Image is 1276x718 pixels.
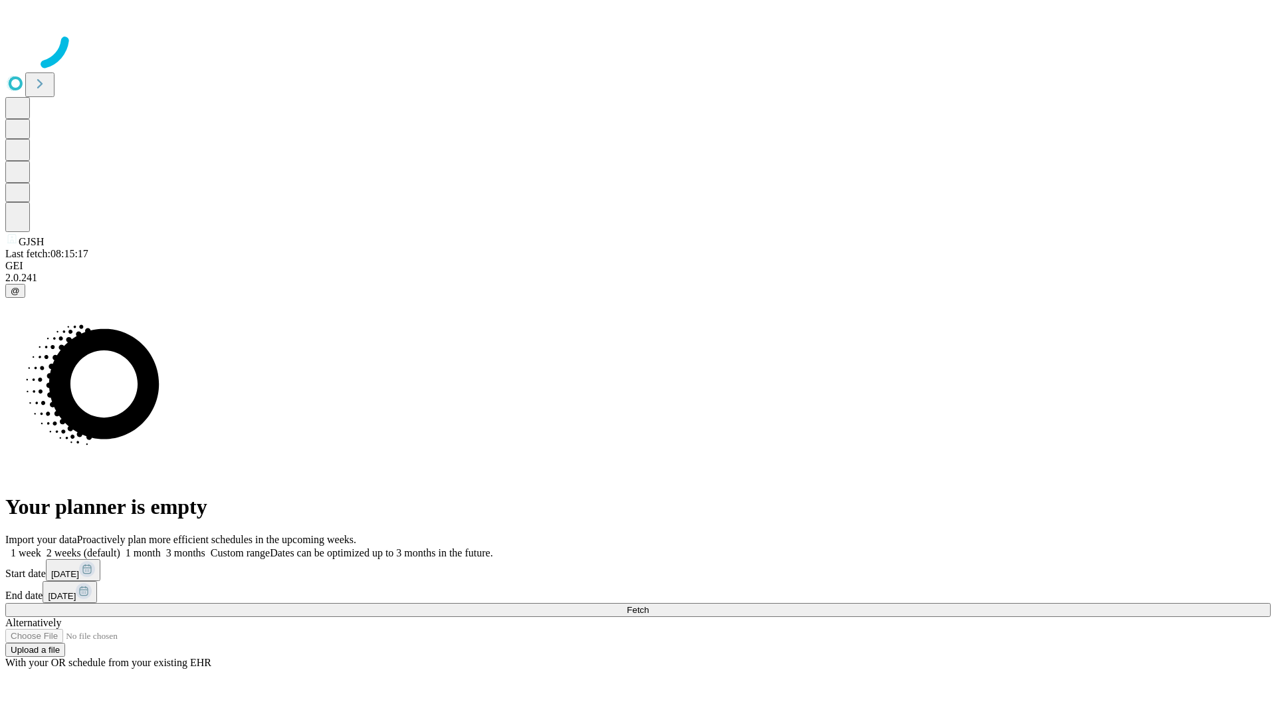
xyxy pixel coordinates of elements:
[5,248,88,259] span: Last fetch: 08:15:17
[5,534,77,545] span: Import your data
[48,591,76,601] span: [DATE]
[5,603,1271,617] button: Fetch
[5,284,25,298] button: @
[5,260,1271,272] div: GEI
[126,547,161,558] span: 1 month
[11,547,41,558] span: 1 week
[5,272,1271,284] div: 2.0.241
[43,581,97,603] button: [DATE]
[77,534,356,545] span: Proactively plan more efficient schedules in the upcoming weeks.
[5,643,65,657] button: Upload a file
[5,581,1271,603] div: End date
[47,547,120,558] span: 2 weeks (default)
[11,286,20,296] span: @
[627,605,649,615] span: Fetch
[51,569,79,579] span: [DATE]
[5,495,1271,519] h1: Your planner is empty
[211,547,270,558] span: Custom range
[46,559,100,581] button: [DATE]
[5,559,1271,581] div: Start date
[270,547,492,558] span: Dates can be optimized up to 3 months in the future.
[19,236,44,247] span: GJSH
[5,617,61,628] span: Alternatively
[5,657,211,668] span: With your OR schedule from your existing EHR
[166,547,205,558] span: 3 months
